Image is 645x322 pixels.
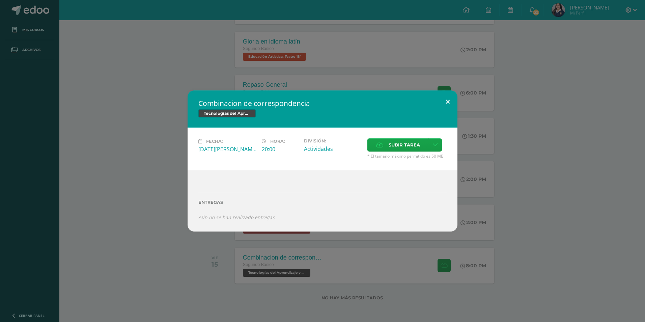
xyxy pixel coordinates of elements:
[367,153,447,159] span: * El tamaño máximo permitido es 50 MB
[304,145,362,153] div: Actividades
[270,139,285,144] span: Hora:
[206,139,223,144] span: Fecha:
[198,145,256,153] div: [DATE][PERSON_NAME]
[198,99,447,108] h2: Combinacion de correspondencia
[389,139,420,151] span: Subir tarea
[198,109,256,117] span: Tecnologías del Aprendizaje y la Comunicación
[198,214,275,220] i: Aún no se han realizado entregas
[198,200,447,205] label: Entregas
[304,138,362,143] label: División:
[438,90,457,113] button: Close (Esc)
[262,145,299,153] div: 20:00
